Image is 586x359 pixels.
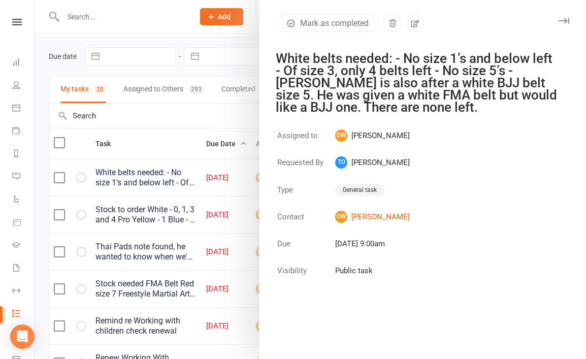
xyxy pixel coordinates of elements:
[12,75,35,97] a: People
[335,156,410,169] span: [PERSON_NAME]
[12,212,35,235] a: Product Sales
[12,97,35,120] a: Calendar
[335,264,410,290] td: Public task
[12,52,35,75] a: Dashboard
[277,156,334,182] td: Requested By
[277,264,334,290] td: Visibility
[276,14,379,32] button: Mark as completed
[277,129,334,155] td: Assigned to
[12,143,35,166] a: Reports
[335,156,347,169] span: TO
[335,211,347,223] span: DW
[335,184,384,196] div: General task
[10,324,35,349] div: Open Intercom Messenger
[276,52,557,113] div: White belts needed: - No size 1’s and below left - Of size 3, only 4 belts left - No size 5’s - [...
[277,183,334,209] td: Type
[277,237,334,263] td: Due
[335,129,410,142] span: [PERSON_NAME]
[335,237,410,263] td: [DATE] 9:00am
[335,211,410,223] a: DW[PERSON_NAME]
[12,120,35,143] a: Payments
[277,210,334,236] td: Contact
[335,129,347,142] span: DW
